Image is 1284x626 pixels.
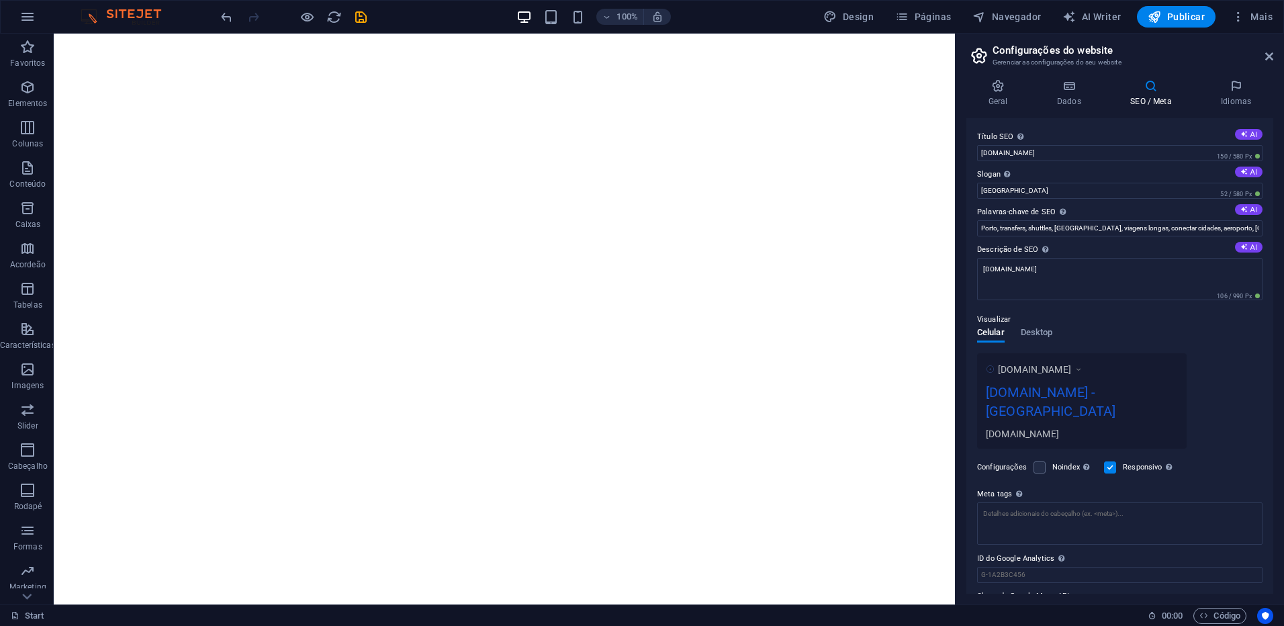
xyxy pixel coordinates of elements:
[13,541,42,552] p: Formas
[353,9,369,25] i: Salvar (Ctrl+S)
[998,363,1071,376] span: [DOMAIN_NAME]
[1109,79,1199,107] h4: SEO / Meta
[977,242,1263,258] label: Descrição de SEO
[8,98,47,109] p: Elementos
[977,486,1263,502] label: Meta tags
[616,9,638,25] h6: 100%
[326,9,342,25] button: reload
[1214,152,1263,161] span: 150 / 580 Px
[1137,6,1216,28] button: Publicar
[1171,611,1173,621] span: :
[890,6,956,28] button: Páginas
[966,79,1035,107] h4: Geral
[1235,204,1263,215] button: Palavras-chave de SEO
[9,582,46,592] p: Marketing
[1035,79,1108,107] h4: Dados
[651,11,663,23] i: Ao redimensionar, ajusta automaticamente o nível de zoom para caber no dispositivo escolhido.
[14,501,42,512] p: Rodapé
[1052,459,1096,476] label: Noindex
[977,551,1263,567] label: ID do Google Analytics
[1214,292,1263,301] span: 106 / 990 Px
[218,9,234,25] button: undo
[1257,608,1273,624] button: Usercentrics
[11,608,44,624] a: Clique para cancelar a seleção. Clique duas vezes para abrir as Páginas
[967,6,1046,28] button: Navegador
[15,219,41,230] p: Caixas
[977,312,1011,328] p: Visualizar
[986,382,1178,427] div: [DOMAIN_NAME] - [GEOGRAPHIC_DATA]
[1199,608,1240,624] span: Código
[818,6,879,28] div: Design (Ctrl+Alt+Y)
[10,259,46,270] p: Acordeão
[17,420,38,431] p: Slider
[977,183,1263,199] input: Slogan...
[1235,129,1263,140] button: Título SEO
[13,300,42,310] p: Tabelas
[977,204,1263,220] label: Palavras-chave de SEO
[993,44,1273,56] h2: Configurações do website
[1235,167,1263,177] button: Slogan
[9,179,46,189] p: Conteúdo
[1218,189,1263,199] span: 52 / 580 Px
[977,588,1263,605] label: Chave do Google Maps API
[977,167,1263,183] label: Slogan
[1021,324,1053,343] span: Desktop
[1123,459,1176,476] label: Responsivo
[10,58,45,69] p: Favoritos
[11,380,44,391] p: Imagens
[1162,608,1183,624] span: 00 00
[986,365,995,373] img: logo_original40.png
[1057,6,1126,28] button: AI Writer
[986,427,1178,441] div: [DOMAIN_NAME]
[895,10,951,24] span: Páginas
[977,324,1005,343] span: Celular
[972,10,1041,24] span: Navegador
[823,10,874,24] span: Design
[219,9,234,25] i: Desfazer: Mudar palavras-chave (Ctrl+Z)
[1226,6,1278,28] button: Mais
[77,9,178,25] img: Editor Logo
[1232,10,1273,24] span: Mais
[977,459,1027,476] label: Configurações
[977,328,1052,353] div: Visualizar
[299,9,315,25] button: Clique aqui para sair do modo de visualização e continuar editando
[12,138,43,149] p: Colunas
[326,9,342,25] i: Recarregar página
[977,567,1263,583] input: G-1A2B3C456
[1235,242,1263,253] button: Descrição de SEO
[353,9,369,25] button: save
[818,6,879,28] button: Design
[1148,608,1183,624] h6: Tempo de sessão
[977,129,1263,145] label: Título SEO
[596,9,644,25] button: 100%
[993,56,1246,69] h3: Gerenciar as configurações do seu website
[1193,608,1246,624] button: Código
[8,461,48,472] p: Cabeçalho
[1062,10,1121,24] span: AI Writer
[1199,79,1273,107] h4: Idiomas
[1148,10,1205,24] span: Publicar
